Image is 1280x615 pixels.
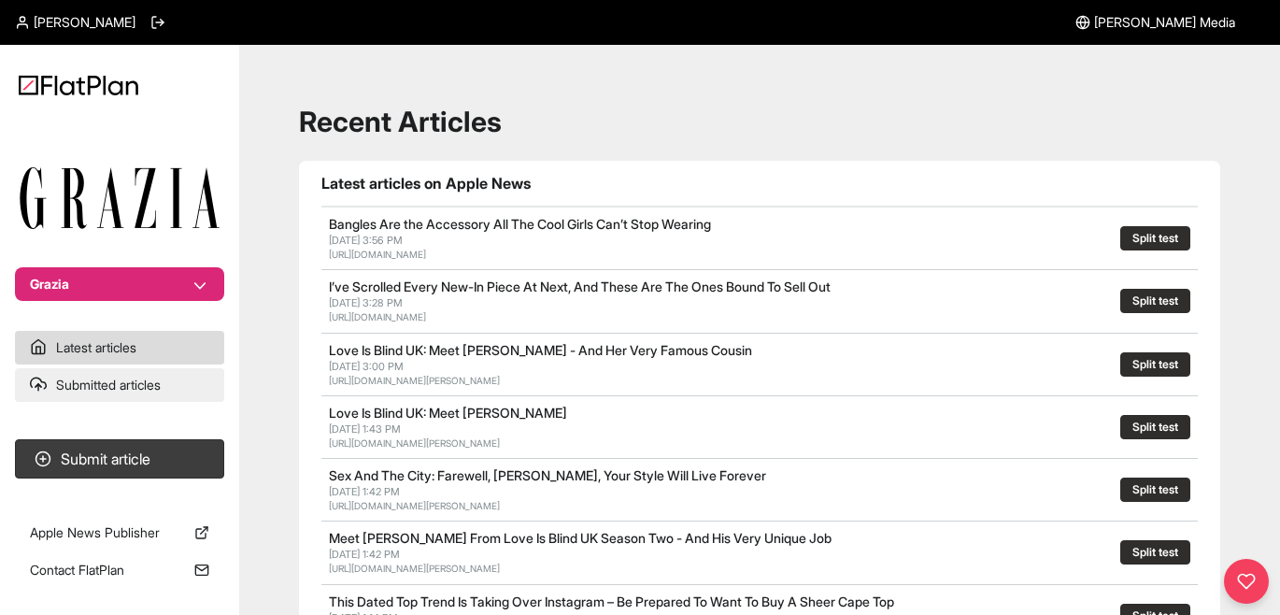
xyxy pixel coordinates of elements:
a: Sex And The City: Farewell, [PERSON_NAME], Your Style Will Live Forever [329,467,766,483]
a: [URL][DOMAIN_NAME][PERSON_NAME] [329,500,500,511]
button: Submit article [15,439,224,479]
span: [PERSON_NAME] [34,13,135,32]
button: Split test [1120,226,1190,250]
a: Love Is Blind UK: Meet [PERSON_NAME] [329,405,567,421]
a: Apple News Publisher [15,516,224,550]
span: [DATE] 3:56 PM [329,234,403,247]
button: Grazia [15,267,224,301]
a: [URL][DOMAIN_NAME] [329,311,426,322]
button: Split test [1120,415,1190,439]
a: Latest articles [15,331,224,365]
a: This Dated Top Trend Is Taking Over Instagram – Be Prepared To Want To Buy A Sheer Cape Top [329,594,894,609]
a: [URL][DOMAIN_NAME][PERSON_NAME] [329,563,500,574]
h1: Recent Articles [299,105,1220,138]
span: [DATE] 1:42 PM [329,485,400,498]
span: [DATE] 3:28 PM [329,296,403,309]
a: [URL][DOMAIN_NAME] [329,249,426,260]
button: Split test [1120,352,1190,377]
a: Meet [PERSON_NAME] From Love Is Blind UK Season Two - And His Very Unique Job [329,530,832,546]
a: [URL][DOMAIN_NAME][PERSON_NAME] [329,437,500,449]
button: Split test [1120,478,1190,502]
a: Bangles Are the Accessory All The Cool Girls Can’t Stop Wearing [329,216,711,232]
button: Split test [1120,540,1190,565]
a: Love Is Blind UK: Meet [PERSON_NAME] - And Her Very Famous Cousin [329,342,752,358]
img: Logo [19,75,138,95]
a: Contact FlatPlan [15,553,224,587]
a: Submitted articles [15,368,224,402]
h1: Latest articles on Apple News [321,172,1198,194]
a: [URL][DOMAIN_NAME][PERSON_NAME] [329,375,500,386]
button: Split test [1120,289,1190,313]
img: Publication Logo [19,166,220,230]
span: [DATE] 1:43 PM [329,422,401,436]
a: [PERSON_NAME] [15,13,135,32]
span: [PERSON_NAME] Media [1094,13,1235,32]
span: [DATE] 3:00 PM [329,360,404,373]
span: [DATE] 1:42 PM [329,548,400,561]
a: I’ve Scrolled Every New-In Piece At Next, And These Are The Ones Bound To Sell Out [329,279,831,294]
